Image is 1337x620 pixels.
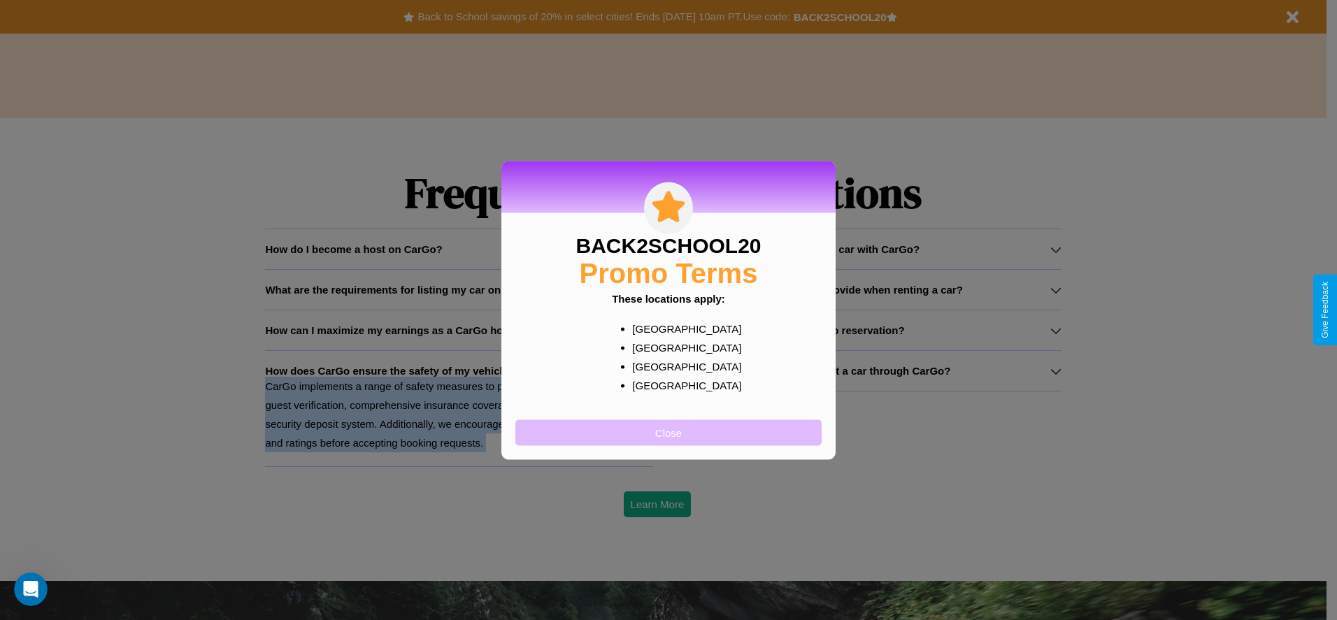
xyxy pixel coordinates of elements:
p: [GEOGRAPHIC_DATA] [632,319,732,338]
p: [GEOGRAPHIC_DATA] [632,356,732,375]
button: Close [515,419,822,445]
iframe: Intercom live chat [14,572,48,606]
p: [GEOGRAPHIC_DATA] [632,338,732,356]
b: These locations apply: [612,292,725,304]
h3: BACK2SCHOOL20 [575,233,761,257]
p: [GEOGRAPHIC_DATA] [632,375,732,394]
div: Give Feedback [1320,282,1330,338]
h2: Promo Terms [580,257,758,289]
